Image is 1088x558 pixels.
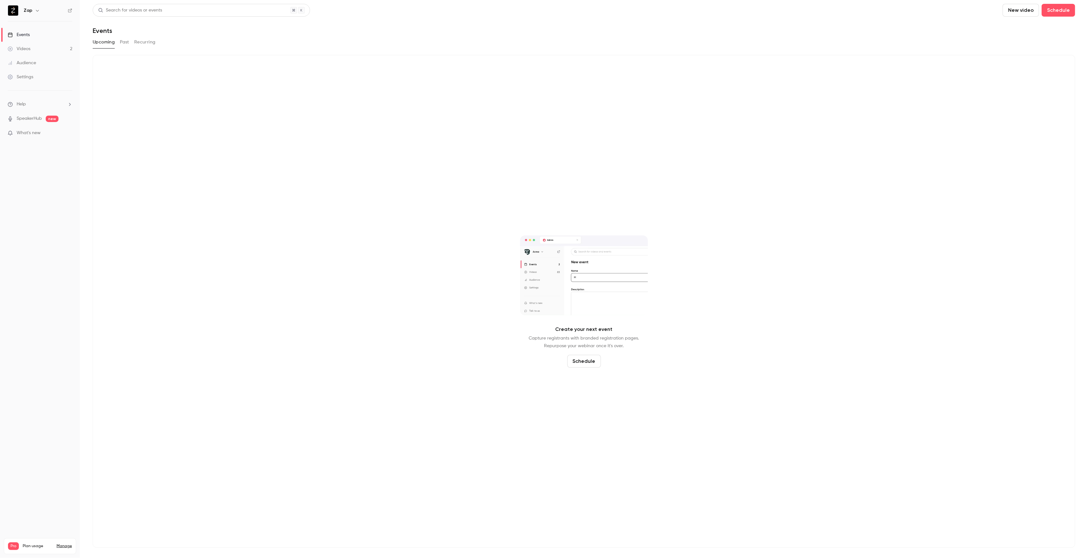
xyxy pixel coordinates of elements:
button: Past [120,37,129,47]
h1: Events [93,27,112,34]
img: Zap [8,5,18,16]
h6: Zap [24,7,32,14]
button: Upcoming [93,37,115,47]
span: new [46,116,58,122]
p: Capture registrants with branded registration pages. Repurpose your webinar once it's over. [529,334,639,350]
a: SpeakerHub [17,115,42,122]
div: Videos [8,46,30,52]
a: Manage [57,544,72,549]
span: Plan usage [23,544,53,549]
p: Create your next event [556,325,613,333]
span: Pro [8,542,19,550]
span: What's new [17,130,41,136]
div: Settings [8,74,33,80]
li: help-dropdown-opener [8,101,72,108]
button: New video [1003,4,1039,17]
div: Audience [8,60,36,66]
span: Help [17,101,26,108]
button: Schedule [1042,4,1075,17]
button: Schedule [567,355,601,368]
button: Recurring [134,37,156,47]
div: Search for videos or events [98,7,162,14]
div: Events [8,32,30,38]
